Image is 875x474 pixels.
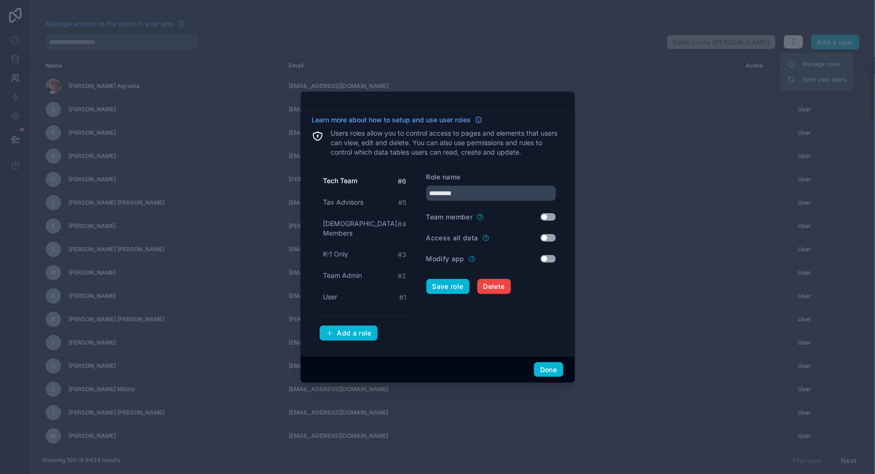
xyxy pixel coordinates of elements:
[426,254,465,264] label: Modify app
[534,362,563,377] button: Done
[398,219,407,229] span: # 4
[323,271,362,280] span: Team Admin
[483,282,505,291] span: Delete
[398,271,407,281] span: # 2
[323,249,349,259] span: K-1 Only
[400,293,407,302] span: # 1
[398,177,407,186] span: # 6
[323,176,358,186] span: Tech Team
[326,329,372,337] div: Add a role
[331,128,563,157] p: Users roles allow you to control access to pages and elements that users can view, edit and delet...
[426,233,478,243] label: Access all data
[323,219,398,238] span: [DEMOGRAPHIC_DATA] Members
[426,212,473,222] label: Team member
[312,115,471,125] span: Learn more about how to setup and use user roles
[323,197,364,207] span: Tax Advisors
[312,115,483,125] a: Learn more about how to setup and use user roles
[398,250,407,259] span: # 3
[426,172,461,182] label: Role name
[426,279,470,294] button: Save role
[323,292,338,302] span: User
[477,279,511,294] button: Delete
[320,326,378,341] button: Add a role
[399,198,407,207] span: # 5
